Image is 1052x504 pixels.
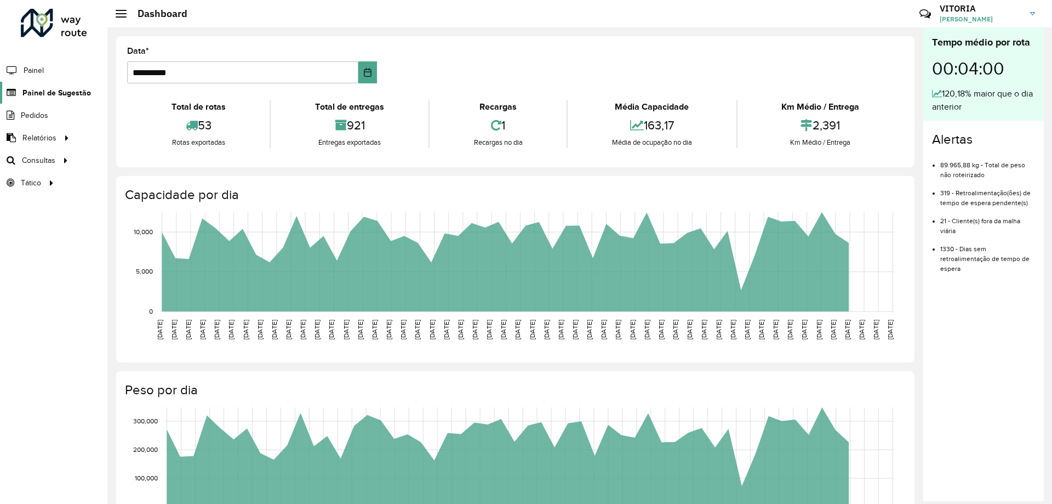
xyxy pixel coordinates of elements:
[715,320,722,339] text: [DATE]
[940,3,1022,14] h3: VITORIA
[22,87,91,99] span: Painel de Sugestão
[21,177,41,189] span: Tático
[570,114,733,137] div: 163,17
[514,320,521,339] text: [DATE]
[740,114,901,137] div: 2,391
[913,2,937,26] a: Contato Rápido
[543,320,550,339] text: [DATE]
[700,320,707,339] text: [DATE]
[432,100,564,114] div: Recargas
[273,137,425,148] div: Entregas exportadas
[130,114,267,137] div: 53
[125,382,904,398] h4: Peso por dia
[273,114,425,137] div: 921
[136,268,153,275] text: 5,000
[213,320,220,339] text: [DATE]
[357,320,364,339] text: [DATE]
[428,320,436,339] text: [DATE]
[133,446,158,453] text: 200,000
[614,320,621,339] text: [DATE]
[932,87,1035,114] div: 120,18% maior que o dia anterior
[485,320,493,339] text: [DATE]
[185,320,192,339] text: [DATE]
[170,320,178,339] text: [DATE]
[830,320,837,339] text: [DATE]
[22,155,55,166] span: Consultas
[273,100,425,114] div: Total de entregas
[729,320,736,339] text: [DATE]
[844,320,851,339] text: [DATE]
[299,320,306,339] text: [DATE]
[740,100,901,114] div: Km Médio / Entrega
[313,320,321,339] text: [DATE]
[815,320,822,339] text: [DATE]
[570,100,733,114] div: Média Capacidade
[940,14,1022,24] span: [PERSON_NAME]
[858,320,865,339] text: [DATE]
[940,152,1035,180] li: 89.965,88 kg - Total de peso não roteirizado
[127,8,187,20] h2: Dashboard
[432,114,564,137] div: 1
[24,65,44,76] span: Painel
[227,320,235,339] text: [DATE]
[399,320,407,339] text: [DATE]
[629,320,636,339] text: [DATE]
[740,137,901,148] div: Km Médio / Entrega
[457,320,464,339] text: [DATE]
[758,320,765,339] text: [DATE]
[529,320,536,339] text: [DATE]
[643,320,650,339] text: [DATE]
[887,320,894,339] text: [DATE]
[932,50,1035,87] div: 00:04:00
[500,320,507,339] text: [DATE]
[133,417,158,424] text: 300,000
[940,236,1035,274] li: 1330 - Dias sem retroalimentação de tempo de espera
[872,320,879,339] text: [DATE]
[414,320,421,339] text: [DATE]
[256,320,264,339] text: [DATE]
[571,320,579,339] text: [DATE]
[149,308,153,315] text: 0
[328,320,335,339] text: [DATE]
[358,61,378,83] button: Choose Date
[156,320,163,339] text: [DATE]
[772,320,779,339] text: [DATE]
[199,320,206,339] text: [DATE]
[432,137,564,148] div: Recargas no dia
[271,320,278,339] text: [DATE]
[557,320,564,339] text: [DATE]
[21,110,48,121] span: Pedidos
[686,320,693,339] text: [DATE]
[932,132,1035,148] h4: Alertas
[744,320,751,339] text: [DATE]
[134,228,153,235] text: 10,000
[801,320,808,339] text: [DATE]
[940,208,1035,236] li: 21 - Cliente(s) fora da malha viária
[600,320,607,339] text: [DATE]
[285,320,292,339] text: [DATE]
[932,35,1035,50] div: Tempo médio por rota
[940,180,1035,208] li: 319 - Retroalimentação(ões) de tempo de espera pendente(s)
[371,320,378,339] text: [DATE]
[22,132,56,144] span: Relatórios
[342,320,350,339] text: [DATE]
[385,320,392,339] text: [DATE]
[130,100,267,114] div: Total de rotas
[127,44,149,58] label: Data
[135,474,158,482] text: 100,000
[471,320,478,339] text: [DATE]
[242,320,249,339] text: [DATE]
[443,320,450,339] text: [DATE]
[586,320,593,339] text: [DATE]
[786,320,793,339] text: [DATE]
[658,320,665,339] text: [DATE]
[570,137,733,148] div: Média de ocupação no dia
[125,187,904,203] h4: Capacidade por dia
[130,137,267,148] div: Rotas exportadas
[672,320,679,339] text: [DATE]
